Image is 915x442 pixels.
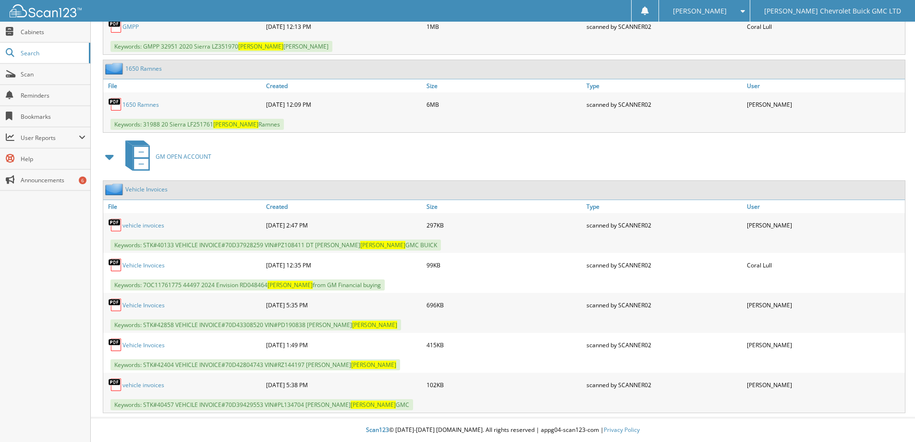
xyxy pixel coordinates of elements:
[744,215,905,235] div: [PERSON_NAME]
[424,255,585,275] div: 99KB
[110,399,413,410] span: Keywords: STK#40457 VEHCILE INVOICE#70D39429553 VIN#PL134704 [PERSON_NAME] GMC
[264,295,424,315] div: [DATE] 5:35 PM
[424,79,585,92] a: Size
[584,295,744,315] div: scanned by SCANNER02
[21,176,85,184] span: Announcements
[424,335,585,354] div: 415KB
[744,375,905,394] div: [PERSON_NAME]
[424,95,585,114] div: 6MB
[122,301,165,309] a: Vehicle Invoices
[424,215,585,235] div: 297KB
[21,113,85,121] span: Bookmarks
[744,79,905,92] a: User
[584,200,744,213] a: Type
[264,255,424,275] div: [DATE] 12:35 PM
[21,91,85,100] span: Reminders
[125,185,168,193] a: Vehicle Invoices
[122,101,159,109] a: 1650 Ramnes
[264,335,424,354] div: [DATE] 1:49 PM
[10,4,82,17] img: scan123-logo-white.svg
[264,375,424,394] div: [DATE] 5:38 PM
[366,426,389,434] span: Scan123
[584,215,744,235] div: scanned by SCANNER02
[673,8,727,14] span: [PERSON_NAME]
[108,378,122,392] img: PDF.png
[238,42,283,51] span: [PERSON_NAME]
[122,23,139,31] a: GMPP
[744,295,905,315] div: [PERSON_NAME]
[764,8,901,14] span: [PERSON_NAME] Chevrolet Buick GMC LTD
[105,63,125,75] img: folder2.png
[264,95,424,114] div: [DATE] 12:09 PM
[110,319,401,330] span: Keywords: STK#42858 VEHICLE INVOICE#70D43308520 VIN#PD190838 [PERSON_NAME]
[584,335,744,354] div: scanned by SCANNER02
[120,138,211,176] a: GM OPEN ACCOUNT
[867,396,915,442] iframe: Chat Widget
[360,241,405,249] span: [PERSON_NAME]
[21,70,85,78] span: Scan
[156,152,211,161] span: GM OPEN ACCOUNT
[584,79,744,92] a: Type
[122,221,164,229] a: vehicle invoices
[110,240,441,251] span: Keywords: STK#40133 VEHICLE INVOICE#70D37928259 VIN#PZ108411 DT [PERSON_NAME] GMC BUICK
[110,119,284,130] span: Keywords: 31988 20 Sierra LF251761 Ramnes
[264,200,424,213] a: Created
[268,281,313,289] span: [PERSON_NAME]
[103,79,264,92] a: File
[108,338,122,352] img: PDF.png
[584,375,744,394] div: scanned by SCANNER02
[122,261,165,269] a: Vehicle Invoices
[110,359,400,370] span: Keywords: STK#42404 VEHICLE INVOICE#70D42804743 VIN#RZ144197 [PERSON_NAME]
[21,49,84,57] span: Search
[110,279,385,290] span: Keywords: 7OC11761775 44497 2024 Envision RD048464 from GM Financial buying
[424,375,585,394] div: 102KB
[264,215,424,235] div: [DATE] 2:47 PM
[584,255,744,275] div: scanned by SCANNER02
[744,255,905,275] div: Coral Lull
[584,95,744,114] div: scanned by SCANNER02
[264,79,424,92] a: Created
[125,64,162,73] a: 1650 Ramnes
[105,183,125,195] img: folder2.png
[352,321,397,329] span: [PERSON_NAME]
[424,200,585,213] a: Size
[122,341,165,349] a: Vehicle Invoices
[213,120,258,128] span: [PERSON_NAME]
[110,41,332,52] span: Keywords: GMPP 32951 2020 Sierra LZ351970 [PERSON_NAME]
[103,200,264,213] a: File
[744,95,905,114] div: [PERSON_NAME]
[21,28,85,36] span: Cabinets
[108,19,122,34] img: PDF.png
[21,134,79,142] span: User Reports
[604,426,640,434] a: Privacy Policy
[424,17,585,36] div: 1MB
[584,17,744,36] div: scanned by SCANNER02
[351,401,396,409] span: [PERSON_NAME]
[79,177,86,184] div: 6
[108,258,122,272] img: PDF.png
[744,17,905,36] div: Coral Lull
[744,335,905,354] div: [PERSON_NAME]
[264,17,424,36] div: [DATE] 12:13 PM
[744,200,905,213] a: User
[424,295,585,315] div: 696KB
[122,381,164,389] a: vehicle invoices
[108,298,122,312] img: PDF.png
[108,97,122,112] img: PDF.png
[91,418,915,442] div: © [DATE]-[DATE] [DOMAIN_NAME]. All rights reserved | appg04-scan123-com |
[108,218,122,232] img: PDF.png
[351,361,396,369] span: [PERSON_NAME]
[21,155,85,163] span: Help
